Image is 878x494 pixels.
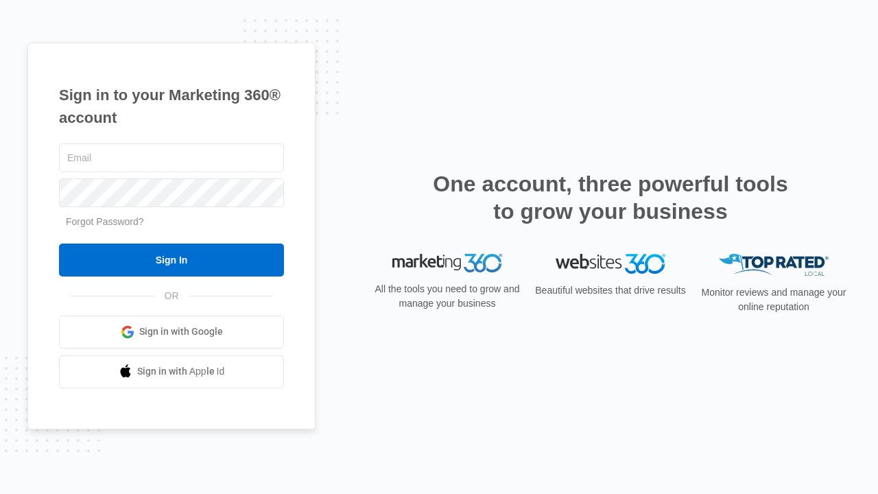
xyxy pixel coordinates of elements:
[137,364,225,379] span: Sign in with Apple Id
[139,325,223,339] span: Sign in with Google
[155,289,189,303] span: OR
[59,84,284,129] h1: Sign in to your Marketing 360® account
[534,283,687,298] p: Beautiful websites that drive results
[556,254,665,274] img: Websites 360
[697,285,851,314] p: Monitor reviews and manage your online reputation
[59,316,284,349] a: Sign in with Google
[429,170,792,225] h2: One account, three powerful tools to grow your business
[370,282,524,311] p: All the tools you need to grow and manage your business
[59,143,284,172] input: Email
[59,244,284,277] input: Sign In
[719,254,829,277] img: Top Rated Local
[66,216,144,227] a: Forgot Password?
[392,254,502,273] img: Marketing 360
[59,355,284,388] a: Sign in with Apple Id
